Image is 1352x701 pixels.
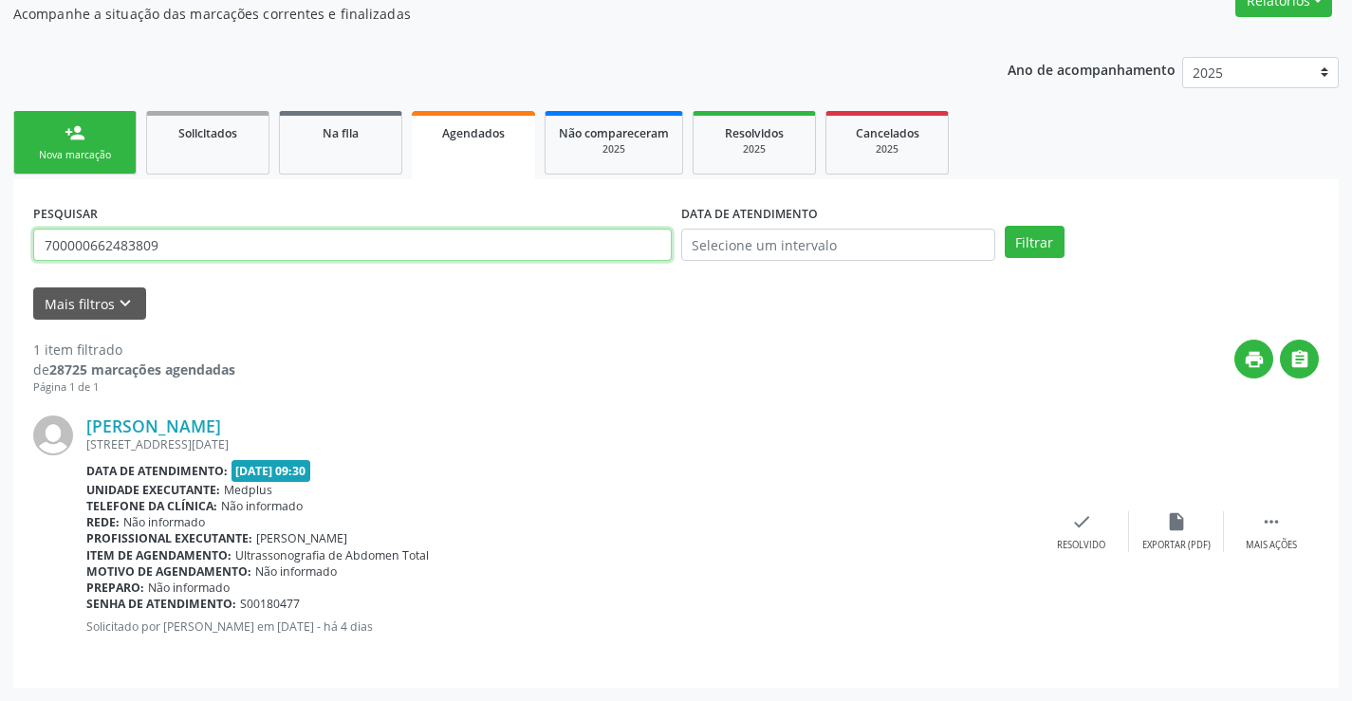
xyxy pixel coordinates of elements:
[178,125,237,141] span: Solicitados
[123,514,205,530] span: Não informado
[725,125,784,141] span: Resolvidos
[221,498,303,514] span: Não informado
[33,229,672,261] input: Nome, CNS
[86,436,1034,452] div: [STREET_ADDRESS][DATE]
[840,142,935,157] div: 2025
[1142,539,1211,552] div: Exportar (PDF)
[707,142,802,157] div: 2025
[1057,539,1105,552] div: Resolvido
[681,199,818,229] label: DATA DE ATENDIMENTO
[33,340,235,360] div: 1 item filtrado
[33,199,98,229] label: PESQUISAR
[442,125,505,141] span: Agendados
[86,514,120,530] b: Rede:
[33,415,73,455] img: img
[1289,349,1310,370] i: 
[1005,226,1065,258] button: Filtrar
[33,379,235,396] div: Página 1 de 1
[255,563,337,580] span: Não informado
[1234,340,1273,378] button: print
[86,580,144,596] b: Preparo:
[86,482,220,498] b: Unidade executante:
[1008,57,1176,81] p: Ano de acompanhamento
[86,415,221,436] a: [PERSON_NAME]
[559,142,669,157] div: 2025
[86,618,1034,635] p: Solicitado por [PERSON_NAME] em [DATE] - há 4 dias
[856,125,919,141] span: Cancelados
[681,229,995,261] input: Selecione um intervalo
[13,4,941,24] p: Acompanhe a situação das marcações correntes e finalizadas
[323,125,359,141] span: Na fila
[86,596,236,612] b: Senha de atendimento:
[115,293,136,314] i: keyboard_arrow_down
[49,360,235,378] strong: 28725 marcações agendadas
[235,547,429,563] span: Ultrassonografia de Abdomen Total
[1244,349,1265,370] i: print
[232,460,311,482] span: [DATE] 09:30
[559,125,669,141] span: Não compareceram
[86,498,217,514] b: Telefone da clínica:
[224,482,272,498] span: Medplus
[1280,340,1319,378] button: 
[33,360,235,379] div: de
[86,530,252,546] b: Profissional executante:
[65,122,85,143] div: person_add
[33,287,146,321] button: Mais filtroskeyboard_arrow_down
[148,580,230,596] span: Não informado
[86,463,228,479] b: Data de atendimento:
[240,596,300,612] span: S00180477
[1166,511,1187,532] i: insert_drive_file
[1071,511,1092,532] i: check
[1261,511,1282,532] i: 
[28,148,122,162] div: Nova marcação
[1246,539,1297,552] div: Mais ações
[86,547,232,563] b: Item de agendamento:
[256,530,347,546] span: [PERSON_NAME]
[86,563,251,580] b: Motivo de agendamento:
